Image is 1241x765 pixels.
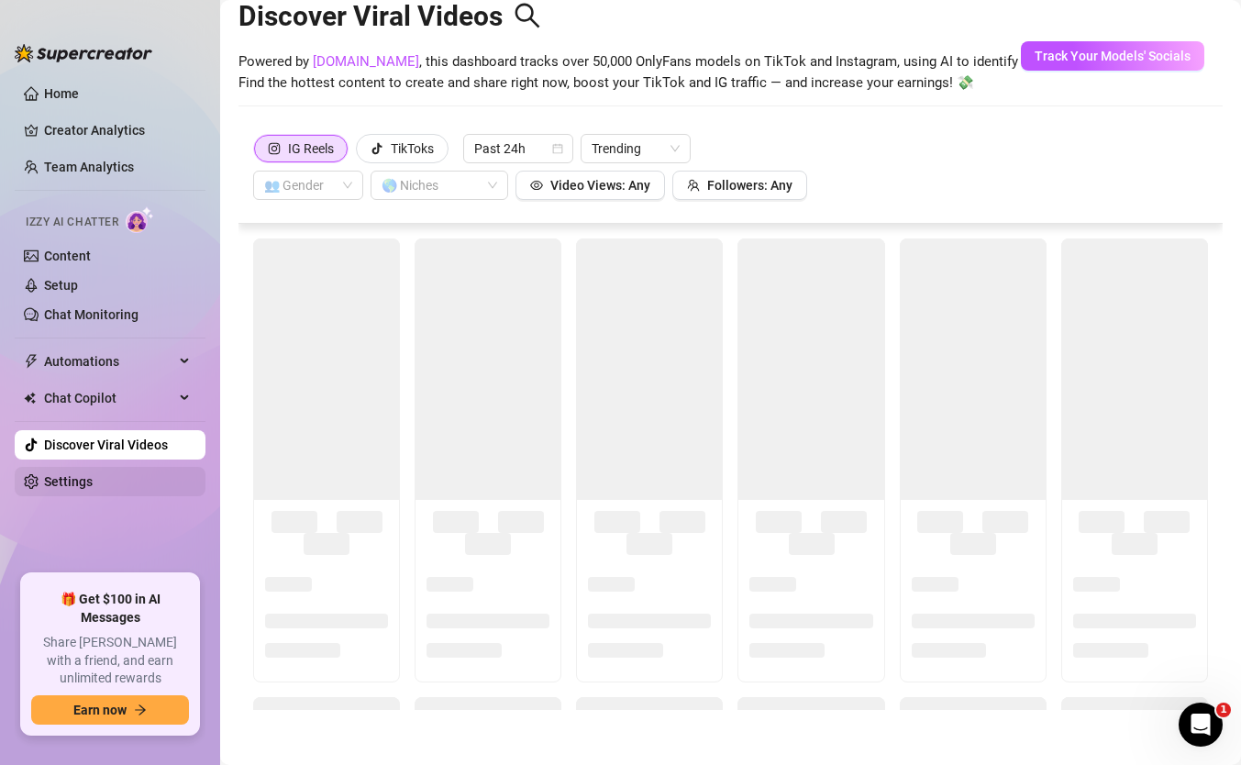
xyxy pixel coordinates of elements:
[514,2,541,29] span: search
[672,171,807,200] button: Followers: Any
[474,135,562,162] span: Past 24h
[550,178,650,193] span: Video Views: Any
[1216,703,1231,717] span: 1
[44,160,134,174] a: Team Analytics
[126,206,154,233] img: AI Chatter
[552,143,563,154] span: calendar
[1021,41,1204,71] button: Track Your Models' Socials
[391,135,434,162] div: TikToks
[44,438,168,452] a: Discover Viral Videos
[44,86,79,101] a: Home
[26,214,118,231] span: Izzy AI Chatter
[288,135,334,162] div: IG Reels
[592,135,680,162] span: Trending
[15,44,152,62] img: logo-BBDzfeDw.svg
[515,171,665,200] button: Video Views: Any
[707,178,792,193] span: Followers: Any
[44,116,191,145] a: Creator Analytics
[134,704,147,716] span: arrow-right
[44,278,78,293] a: Setup
[44,249,91,263] a: Content
[24,354,39,369] span: thunderbolt
[687,179,700,192] span: team
[1035,49,1191,63] span: Track Your Models' Socials
[44,383,174,413] span: Chat Copilot
[530,179,543,192] span: eye
[44,474,93,489] a: Settings
[371,142,383,155] span: tik-tok
[268,142,281,155] span: instagram
[1179,703,1223,747] iframe: Intercom live chat
[31,695,189,725] button: Earn nowarrow-right
[31,591,189,626] span: 🎁 Get $100 in AI Messages
[24,392,36,405] img: Chat Copilot
[44,307,139,322] a: Chat Monitoring
[44,347,174,376] span: Automations
[31,634,189,688] span: Share [PERSON_NAME] with a friend, and earn unlimited rewards
[73,703,127,717] span: Earn now
[313,53,419,70] a: [DOMAIN_NAME]
[238,51,1064,94] span: Powered by , this dashboard tracks over 50,000 OnlyFans models on TikTok and Instagram, using AI ...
